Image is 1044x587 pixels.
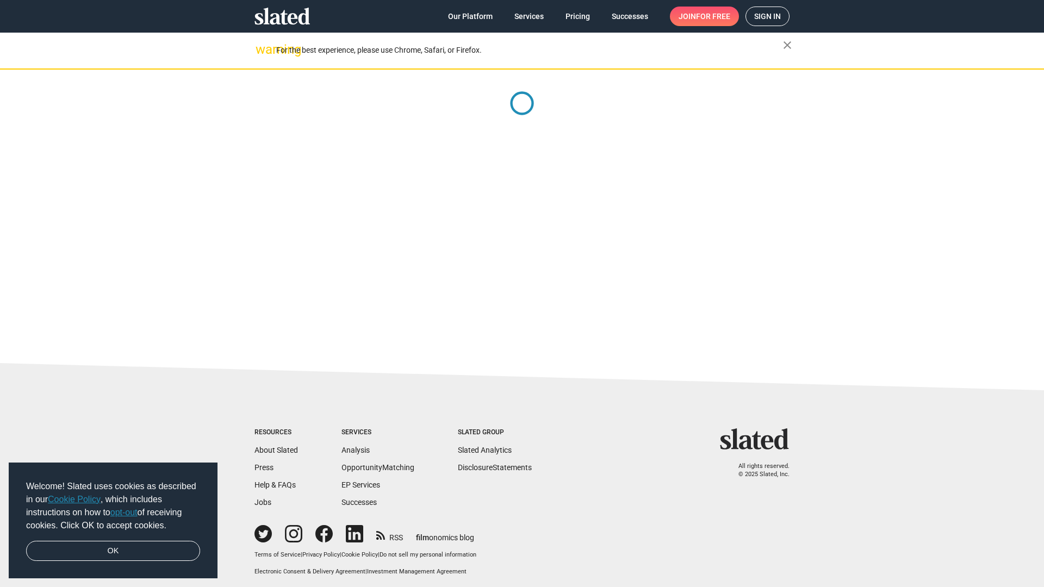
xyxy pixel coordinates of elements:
[458,446,512,454] a: Slated Analytics
[448,7,493,26] span: Our Platform
[254,428,298,437] div: Resources
[340,551,341,558] span: |
[603,7,657,26] a: Successes
[341,551,378,558] a: Cookie Policy
[727,463,790,478] p: All rights reserved. © 2025 Slated, Inc.
[416,524,474,543] a: filmonomics blog
[696,7,730,26] span: for free
[254,480,296,489] a: Help & FAQs
[439,7,501,26] a: Our Platform
[26,480,200,532] span: Welcome! Slated uses cookies as described in our , which includes instructions on how to of recei...
[26,541,200,561] a: dismiss cookie message
[365,568,367,575] span: |
[458,463,532,472] a: DisclosureStatements
[781,39,794,52] mat-icon: close
[110,508,138,517] a: opt-out
[376,526,403,543] a: RSS
[341,463,414,472] a: OpportunityMatching
[302,551,340,558] a: Privacy Policy
[276,43,783,58] div: For the best experience, please use Chrome, Safari, or Firefox.
[254,498,271,507] a: Jobs
[745,7,790,26] a: Sign in
[506,7,552,26] a: Services
[378,551,380,558] span: |
[341,480,380,489] a: EP Services
[341,498,377,507] a: Successes
[254,463,274,472] a: Press
[254,551,301,558] a: Terms of Service
[9,463,217,579] div: cookieconsent
[48,495,101,504] a: Cookie Policy
[458,428,532,437] div: Slated Group
[254,446,298,454] a: About Slated
[557,7,599,26] a: Pricing
[341,446,370,454] a: Analysis
[754,7,781,26] span: Sign in
[565,7,590,26] span: Pricing
[612,7,648,26] span: Successes
[416,533,429,542] span: film
[341,428,414,437] div: Services
[514,7,544,26] span: Services
[301,551,302,558] span: |
[256,43,269,56] mat-icon: warning
[679,7,730,26] span: Join
[254,568,365,575] a: Electronic Consent & Delivery Agreement
[670,7,739,26] a: Joinfor free
[367,568,467,575] a: Investment Management Agreement
[380,551,476,559] button: Do not sell my personal information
